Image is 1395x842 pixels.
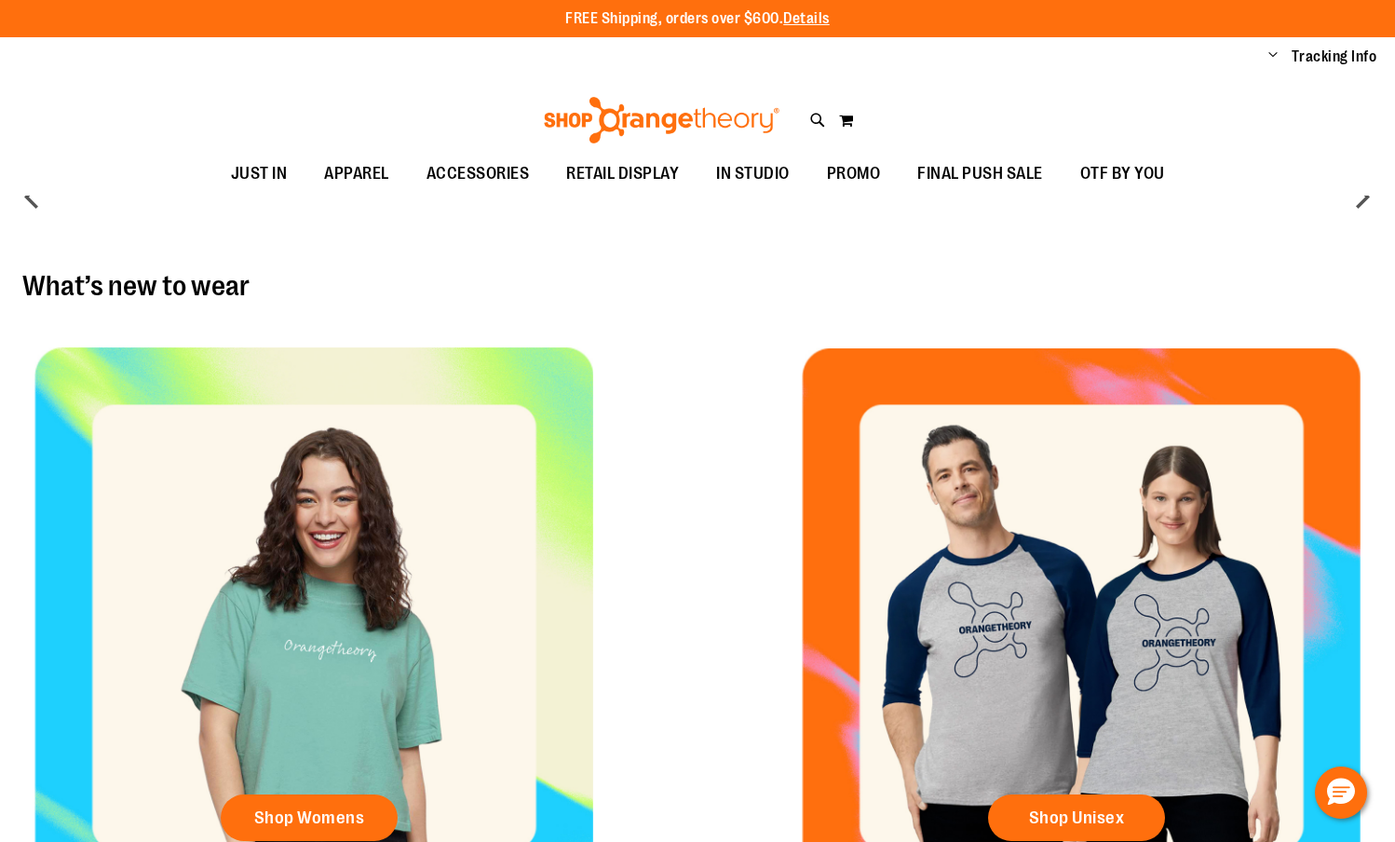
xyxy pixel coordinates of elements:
a: IN STUDIO [697,153,808,196]
a: APPAREL [305,153,408,196]
a: Tracking Info [1292,47,1377,67]
span: IN STUDIO [716,153,790,195]
a: OTF BY YOU [1062,153,1184,196]
a: Shop Unisex [988,794,1165,841]
span: JUST IN [231,153,288,195]
p: FREE Shipping, orders over $600. [565,8,830,30]
button: prev [14,178,51,215]
span: Shop Unisex [1029,808,1125,828]
button: Account menu [1268,48,1278,66]
span: PROMO [827,153,881,195]
button: next [1344,178,1381,215]
a: Shop Womens [221,794,398,841]
span: Shop Womens [254,808,365,828]
a: FINAL PUSH SALE [899,153,1062,196]
h2: What’s new to wear [22,271,1373,301]
a: Details [783,10,830,27]
span: OTF BY YOU [1080,153,1165,195]
a: JUST IN [212,153,306,196]
img: Shop Orangetheory [541,97,782,143]
span: ACCESSORIES [427,153,530,195]
a: ACCESSORIES [408,153,549,196]
span: APPAREL [324,153,389,195]
a: PROMO [808,153,900,196]
span: FINAL PUSH SALE [917,153,1043,195]
span: RETAIL DISPLAY [566,153,679,195]
a: RETAIL DISPLAY [548,153,697,196]
button: Hello, have a question? Let’s chat. [1315,767,1367,819]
